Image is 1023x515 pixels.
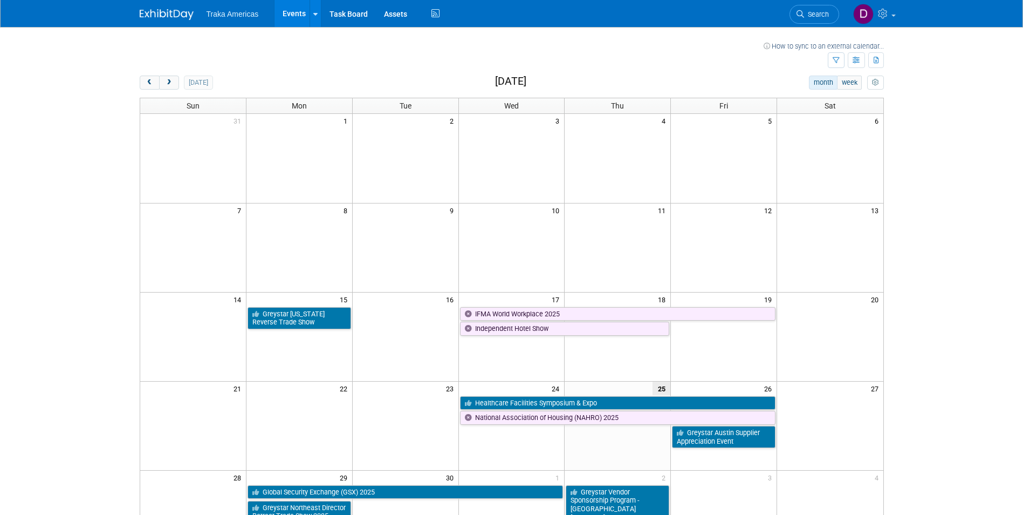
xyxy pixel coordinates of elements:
span: 18 [657,293,670,306]
button: month [809,76,837,90]
a: National Association of Housing (NAHRO) 2025 [460,411,776,425]
button: prev [140,76,160,90]
span: 29 [339,471,352,484]
span: 22 [339,382,352,395]
span: Fri [719,101,728,110]
a: Greystar Austin Supplier Appreciation Event [672,426,775,448]
a: Global Security Exchange (GSX) 2025 [248,485,564,499]
a: How to sync to an external calendar... [764,42,884,50]
a: Independent Hotel Show [460,322,670,336]
a: IFMA World Workplace 2025 [460,307,776,321]
span: 21 [232,382,246,395]
button: next [159,76,179,90]
span: 1 [342,114,352,127]
span: Sat [825,101,836,110]
span: 9 [449,204,458,217]
span: 20 [870,293,883,306]
span: 15 [339,293,352,306]
span: 19 [763,293,777,306]
span: 23 [445,382,458,395]
span: 26 [763,382,777,395]
span: 11 [657,204,670,217]
a: Search [789,5,839,24]
a: Greystar [US_STATE] Reverse Trade Show [248,307,351,329]
span: 30 [445,471,458,484]
span: 16 [445,293,458,306]
span: 3 [767,471,777,484]
span: 2 [661,471,670,484]
span: 27 [870,382,883,395]
i: Personalize Calendar [872,79,879,86]
span: 5 [767,114,777,127]
span: Tue [400,101,411,110]
button: [DATE] [184,76,212,90]
a: Healthcare Facilities Symposium & Expo [460,396,776,410]
img: ExhibitDay [140,9,194,20]
span: 28 [232,471,246,484]
span: Mon [292,101,307,110]
span: Traka Americas [207,10,259,18]
span: 6 [874,114,883,127]
span: 3 [554,114,564,127]
button: myCustomButton [867,76,883,90]
span: Wed [504,101,519,110]
span: Sun [187,101,200,110]
span: Search [804,10,829,18]
h2: [DATE] [495,76,526,87]
span: 25 [653,382,670,395]
span: 10 [551,204,564,217]
img: Dorothy Pecoraro [853,4,874,24]
span: 4 [661,114,670,127]
span: Thu [611,101,624,110]
span: 17 [551,293,564,306]
span: 7 [236,204,246,217]
span: 31 [232,114,246,127]
span: 14 [232,293,246,306]
span: 4 [874,471,883,484]
span: 13 [870,204,883,217]
span: 12 [763,204,777,217]
span: 24 [551,382,564,395]
span: 2 [449,114,458,127]
span: 1 [554,471,564,484]
span: 8 [342,204,352,217]
button: week [837,76,862,90]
